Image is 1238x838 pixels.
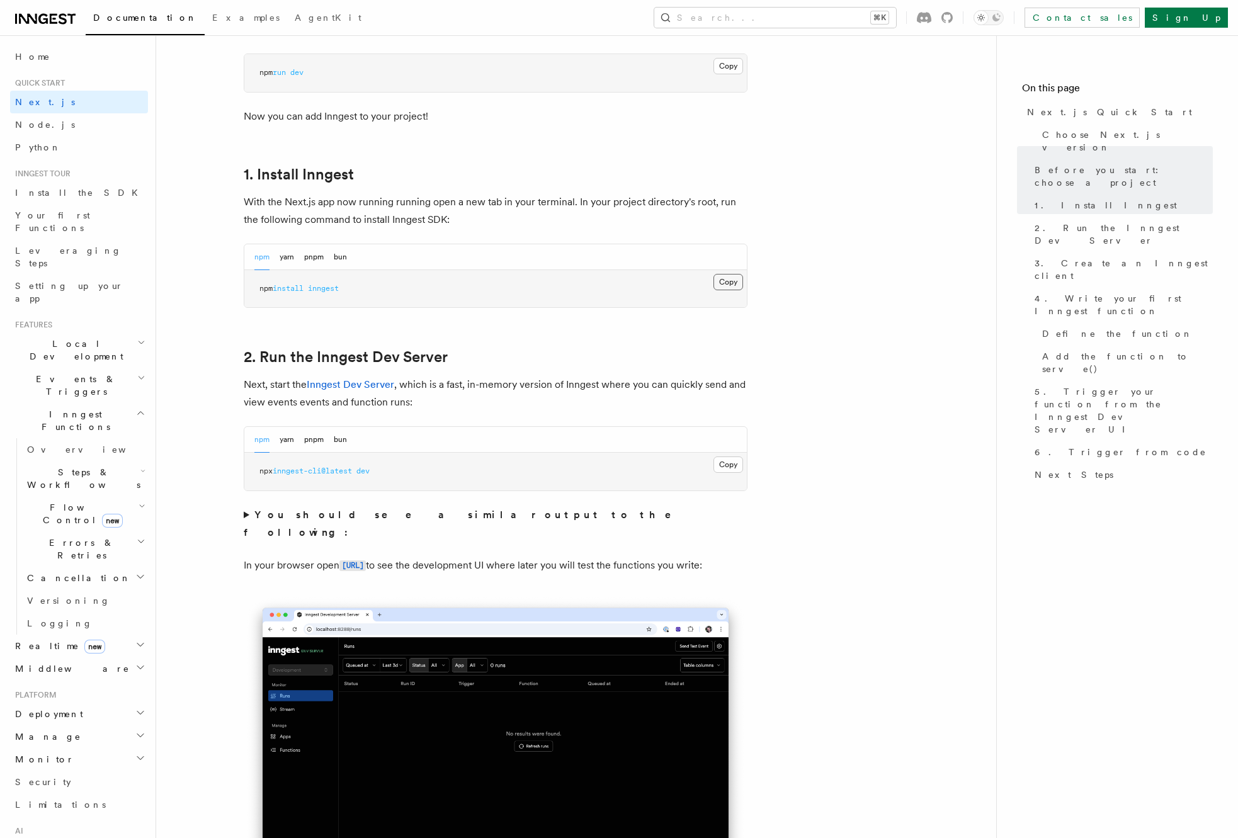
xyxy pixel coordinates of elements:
[10,725,148,748] button: Manage
[27,618,93,628] span: Logging
[244,108,747,125] p: Now you can add Inngest to your project!
[22,438,148,461] a: Overview
[713,456,743,473] button: Copy
[295,13,361,23] span: AgentKit
[1030,194,1213,217] a: 1. Install Inngest
[273,68,286,77] span: run
[22,461,148,496] button: Steps & Workflows
[1035,222,1213,247] span: 2. Run the Inngest Dev Server
[1042,327,1193,340] span: Define the function
[244,193,747,229] p: With the Next.js app now running running open a new tab in your terminal. In your project directo...
[10,708,83,720] span: Deployment
[22,501,139,526] span: Flow Control
[280,427,294,453] button: yarn
[22,466,140,491] span: Steps & Workflows
[27,444,157,455] span: Overview
[280,244,294,270] button: yarn
[10,373,137,398] span: Events & Triggers
[15,210,90,233] span: Your first Functions
[10,690,57,700] span: Platform
[259,284,273,293] span: npm
[10,78,65,88] span: Quick start
[15,188,145,198] span: Install the SDK
[10,793,148,816] a: Limitations
[244,166,354,183] a: 1. Install Inngest
[22,531,148,567] button: Errors & Retries
[1042,350,1213,375] span: Add the function to serve()
[1042,128,1213,154] span: Choose Next.js version
[1037,345,1213,380] a: Add the function to serve()
[10,239,148,275] a: Leveraging Steps
[1035,257,1213,282] span: 3. Create an Inngest client
[15,281,123,303] span: Setting up your app
[22,567,148,589] button: Cancellation
[713,274,743,290] button: Copy
[86,4,205,35] a: Documentation
[102,514,123,528] span: new
[10,368,148,403] button: Events & Triggers
[10,45,148,68] a: Home
[10,408,136,433] span: Inngest Functions
[1030,380,1213,441] a: 5. Trigger your function from the Inngest Dev Server UI
[15,800,106,810] span: Limitations
[304,427,324,453] button: pnpm
[1030,287,1213,322] a: 4. Write your first Inngest function
[10,275,148,310] a: Setting up your app
[290,68,304,77] span: dev
[15,142,61,152] span: Python
[273,467,352,475] span: inngest-cli@latest
[1030,252,1213,287] a: 3. Create an Inngest client
[10,332,148,368] button: Local Development
[334,244,347,270] button: bun
[10,753,74,766] span: Monitor
[22,496,148,531] button: Flow Controlnew
[22,589,148,612] a: Versioning
[10,403,148,438] button: Inngest Functions
[1035,385,1213,436] span: 5. Trigger your function from the Inngest Dev Server UI
[244,376,747,411] p: Next, start the , which is a fast, in-memory version of Inngest where you can quickly send and vi...
[10,635,148,657] button: Realtimenew
[10,771,148,793] a: Security
[22,536,137,562] span: Errors & Retries
[654,8,896,28] button: Search...⌘K
[10,662,130,675] span: Middleware
[1030,463,1213,486] a: Next Steps
[287,4,369,34] a: AgentKit
[273,284,304,293] span: install
[10,826,23,836] span: AI
[93,13,197,23] span: Documentation
[244,557,747,575] p: In your browser open to see the development UI where later you will test the functions you write:
[10,91,148,113] a: Next.js
[1035,199,1177,212] span: 1. Install Inngest
[244,506,747,541] summary: You should see a similar output to the following:
[1037,322,1213,345] a: Define the function
[10,204,148,239] a: Your first Functions
[254,244,270,270] button: npm
[10,169,71,179] span: Inngest tour
[10,320,52,330] span: Features
[356,467,370,475] span: dev
[15,50,50,63] span: Home
[15,120,75,130] span: Node.js
[10,136,148,159] a: Python
[10,337,137,363] span: Local Development
[27,596,110,606] span: Versioning
[974,10,1004,25] button: Toggle dark mode
[10,640,105,652] span: Realtime
[15,246,122,268] span: Leveraging Steps
[259,68,273,77] span: npm
[1030,159,1213,194] a: Before you start: choose a project
[713,58,743,74] button: Copy
[254,427,270,453] button: npm
[339,559,366,571] a: [URL]
[10,438,148,635] div: Inngest Functions
[22,572,131,584] span: Cancellation
[1037,123,1213,159] a: Choose Next.js version
[1022,101,1213,123] a: Next.js Quick Start
[84,640,105,654] span: new
[10,748,148,771] button: Monitor
[1025,8,1140,28] a: Contact sales
[259,467,273,475] span: npx
[10,703,148,725] button: Deployment
[212,13,280,23] span: Examples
